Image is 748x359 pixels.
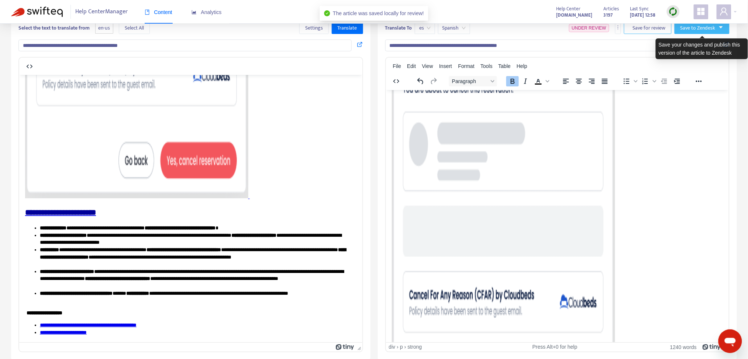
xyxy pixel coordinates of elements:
[192,9,222,15] span: Analytics
[419,23,431,34] span: es
[556,11,593,19] a: [DOMAIN_NAME]
[500,344,610,350] div: Press Alt+0 for help
[305,24,323,32] span: Settings
[192,10,197,15] span: area-chart
[633,24,666,32] span: Save for review
[397,344,399,350] div: ›
[442,23,466,34] span: Spanish
[452,78,488,84] span: Paragraph
[427,76,440,86] button: Redo
[718,329,742,353] iframe: Botón para iniciar la ventana de mensajería
[145,9,172,15] span: Content
[720,7,728,16] span: user
[630,5,649,13] span: Last Sync
[338,24,357,32] span: Translate
[393,63,401,69] span: File
[658,76,671,86] button: Decrease indent
[333,10,424,16] span: The article was saved locally for review!
[532,76,551,86] div: Text color Black
[385,24,412,32] b: Translate To
[95,22,113,34] span: en-us
[675,22,730,34] button: Save to Zendeskcaret-down
[355,343,362,352] div: Press the Up and Down arrow keys to resize the editor.
[616,25,621,30] span: more
[407,63,416,69] span: Edit
[422,63,433,69] span: View
[572,25,606,31] span: UNDER REVIEW
[519,76,532,86] button: Italic
[439,63,452,69] span: Insert
[630,11,656,19] strong: [DATE] 12:58
[620,76,639,86] div: Bullet list
[76,5,128,19] span: Help Center Manager
[506,76,519,86] button: Bold
[604,5,619,13] span: Articles
[670,344,697,350] button: 1240 words
[119,22,150,34] button: Select All
[404,344,406,350] div: ›
[299,22,329,34] button: Settings
[599,76,611,86] button: Justify
[499,63,511,69] span: Table
[125,24,144,32] span: Select All
[324,10,330,16] span: check-circle
[480,63,493,69] span: Tools
[669,7,678,16] img: sync.dc5367851b00ba804db3.png
[517,63,527,69] span: Help
[693,76,705,86] button: Reveal or hide additional toolbar items
[560,76,572,86] button: Align left
[19,75,362,342] iframe: Rich Text Area
[556,5,581,13] span: Help Center
[408,344,422,350] div: strong
[697,7,706,16] span: appstore
[615,22,621,34] button: more
[332,22,363,34] button: Translate
[604,11,613,19] strong: 3197
[718,25,724,30] span: caret-down
[624,22,672,34] button: Save for review
[573,76,585,86] button: Align center
[414,76,427,86] button: Undo
[400,344,403,350] div: p
[656,38,748,59] div: Save your changes and publish this version of the article to Zendesk
[680,24,716,32] span: Save to Zendesk
[458,63,475,69] span: Format
[671,76,683,86] button: Increase indent
[586,76,598,86] button: Align right
[145,10,150,15] span: book
[336,344,354,350] a: Powered by Tiny
[386,90,729,342] iframe: Rich Text Area
[703,344,721,350] a: Powered by Tiny
[11,7,63,17] img: Swifteq
[639,76,658,86] div: Numbered list
[449,76,497,86] button: Block Paragraph
[389,344,396,350] div: div
[18,24,90,32] b: Select the text to translate from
